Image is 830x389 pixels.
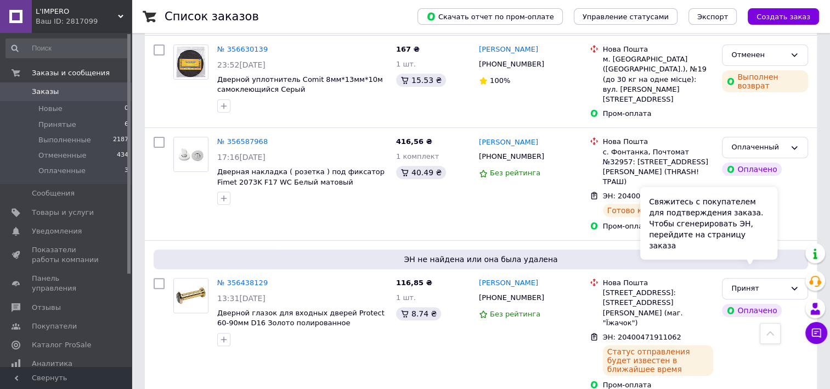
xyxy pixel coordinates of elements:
[396,166,446,179] div: 40.49 ₴
[722,304,781,317] div: Оплачено
[477,291,546,305] div: [PHONE_NUMBER]
[731,283,786,294] div: Принят
[217,309,385,327] a: Дверной глазок для входных дверей Protect 60-90мм D16 Золото полированное
[603,192,681,200] span: ЭН: 20400471695830
[805,322,827,344] button: Чат с покупателем
[603,278,714,288] div: Нова Пошта
[217,137,268,146] a: № 356587968
[603,204,679,217] div: Готово к выдаче
[490,310,540,318] span: Без рейтинга
[113,135,128,145] span: 2187
[173,45,208,80] a: Фото товару
[737,12,819,20] a: Создать заказ
[174,137,208,171] img: Фото товару
[165,10,259,23] h1: Список заказов
[583,13,669,21] span: Управление статусами
[574,8,677,25] button: Управление статусами
[603,288,714,328] div: [STREET_ADDRESS]: [STREET_ADDRESS][PERSON_NAME] (маг. "Їжачок")
[125,104,128,114] span: 0
[426,12,554,21] span: Скачать отчет по пром-оплате
[174,45,208,79] img: Фото товару
[603,147,714,187] div: с. Фонтанка, Почтомат №32957: [STREET_ADDRESS][PERSON_NAME] (THRASH! ТРАШ)
[125,120,128,130] span: 6
[32,359,72,369] span: Аналитика
[396,307,441,320] div: 8.74 ₴
[32,188,75,198] span: Сообщения
[38,104,63,114] span: Новые
[217,60,266,69] span: 23:52[DATE]
[756,13,810,21] span: Создать заказ
[36,16,132,26] div: Ваш ID: 2817099
[32,274,101,293] span: Панель управления
[479,137,538,148] a: [PERSON_NAME]
[490,169,540,177] span: Без рейтинга
[603,109,714,119] div: Пром-оплата
[217,279,268,287] a: № 356438129
[477,149,546,164] div: [PHONE_NUMBER]
[117,151,128,160] span: 434
[490,76,510,85] span: 100%
[688,8,737,25] button: Экспорт
[748,8,819,25] button: Создать заказ
[396,74,446,87] div: 15.53 ₴
[32,87,59,97] span: Заказы
[697,13,728,21] span: Экспорт
[396,279,432,287] span: 116,85 ₴
[217,45,268,53] a: № 356630139
[38,120,76,130] span: Принятые
[174,279,208,313] img: Фото товару
[217,294,266,303] span: 13:31[DATE]
[603,221,714,231] div: Пром-оплата
[722,163,781,176] div: Оплачено
[417,8,563,25] button: Скачать отчет по пром-оплате
[32,208,94,218] span: Товары и услуги
[32,303,61,313] span: Отзывы
[640,187,777,259] div: Свяжитесь с покупателем для подтверждения заказа. Чтобы сгенерировать ЭН, перейдите на страницу з...
[731,49,786,61] div: Отменен
[396,60,416,68] span: 1 шт.
[173,137,208,172] a: Фото товару
[603,333,681,341] span: ЭН: 20400471911062
[603,345,714,376] div: Статус отправления будет известен в ближайшее время
[36,7,118,16] span: L'IMPERO
[32,321,77,331] span: Покупатели
[32,68,110,78] span: Заказы и сообщения
[125,166,128,176] span: 3
[32,245,101,265] span: Показатели работы компании
[603,54,714,104] div: м. [GEOGRAPHIC_DATA] ([GEOGRAPHIC_DATA].), №19 (до 30 кг на одне місце): вул. [PERSON_NAME][STREE...
[396,137,432,146] span: 416,56 ₴
[158,254,804,265] span: ЭН не найдена или она была удалена
[38,151,86,160] span: Отмененные
[217,75,383,94] a: Дверной уплотнитель Comit 8мм*13мм*10м самоклеющийся Серый
[731,142,786,153] div: Оплаченный
[32,340,91,350] span: Каталог ProSale
[396,152,439,160] span: 1 комплект
[173,278,208,313] a: Фото товару
[396,293,416,302] span: 1 шт.
[217,153,266,162] span: 17:16[DATE]
[603,137,714,147] div: Нова Пошта
[5,38,129,58] input: Поиск
[479,278,538,288] a: [PERSON_NAME]
[38,135,91,145] span: Выполненные
[38,166,86,176] span: Оплаченные
[32,226,82,236] span: Уведомления
[722,70,808,92] div: Выполнен возврат
[217,168,385,186] a: Дверная накладка ( розетка ) под фиксатор Fimet 2073K F17 WC Белый матовый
